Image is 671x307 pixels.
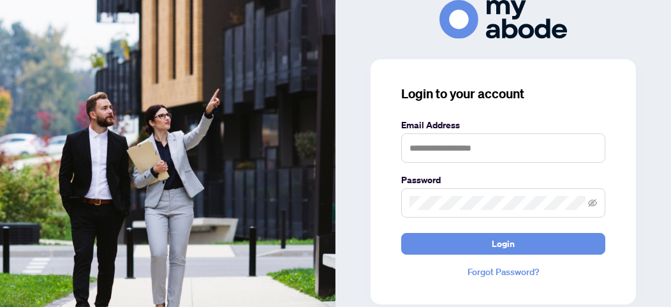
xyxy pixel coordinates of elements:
label: Email Address [401,118,605,132]
span: eye-invisible [588,198,597,207]
h3: Login to your account [401,85,605,103]
span: Login [492,234,515,254]
label: Password [401,173,605,187]
button: Login [401,233,605,255]
a: Forgot Password? [401,265,605,279]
